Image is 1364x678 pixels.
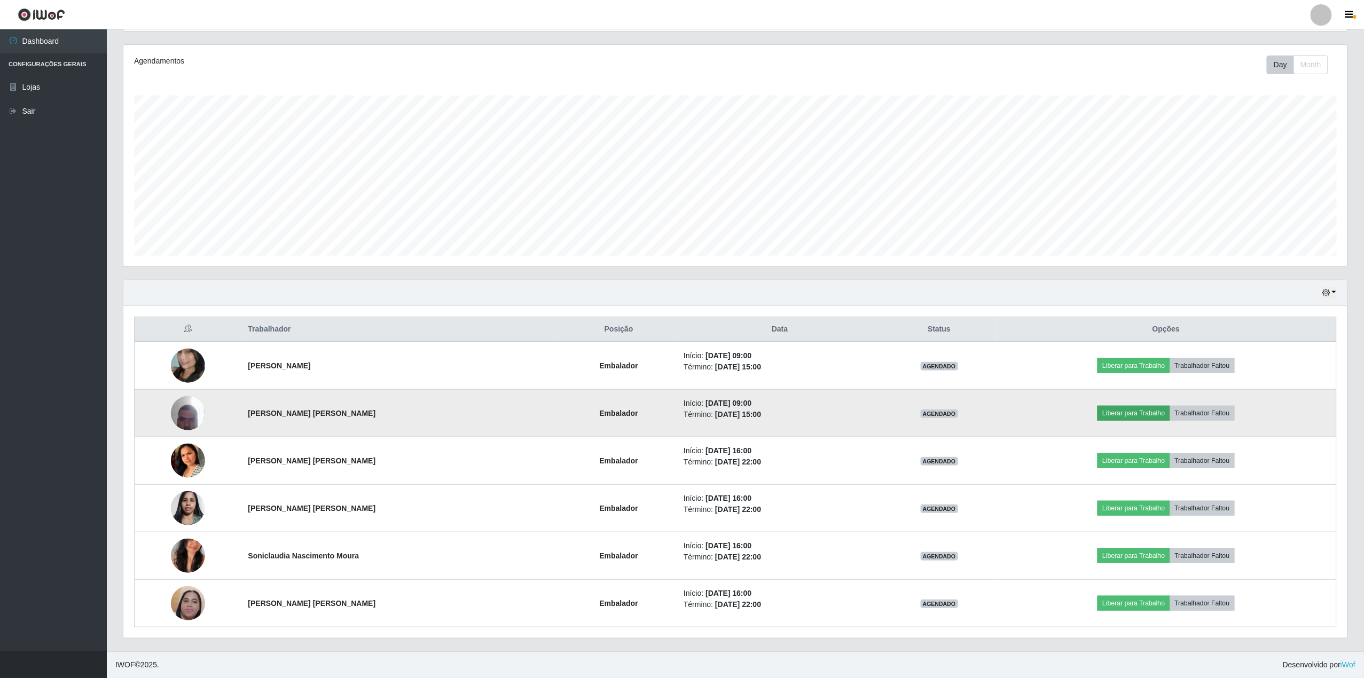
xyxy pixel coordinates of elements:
[18,8,65,21] img: CoreUI Logo
[684,445,876,456] li: Início:
[1267,56,1294,74] button: Day
[248,409,375,417] strong: [PERSON_NAME] [PERSON_NAME]
[715,362,761,371] time: [DATE] 15:00
[1170,358,1235,373] button: Trabalhador Faltou
[248,456,375,465] strong: [PERSON_NAME] [PERSON_NAME]
[684,588,876,599] li: Início:
[1267,56,1337,74] div: Toolbar with button groups
[1170,548,1235,563] button: Trabalhador Faltou
[248,599,375,608] strong: [PERSON_NAME] [PERSON_NAME]
[715,600,761,609] time: [DATE] 22:00
[1098,453,1170,468] button: Liberar para Trabalho
[1267,56,1328,74] div: First group
[921,600,958,608] span: AGENDADO
[1098,501,1170,516] button: Liberar para Trabalho
[1098,596,1170,611] button: Liberar para Trabalho
[171,565,205,641] img: 1739383182576.jpeg
[171,390,205,436] img: 1722619557508.jpeg
[1098,406,1170,421] button: Liberar para Trabalho
[600,456,638,465] strong: Embalador
[715,505,761,514] time: [DATE] 22:00
[1294,56,1328,74] button: Month
[684,398,876,409] li: Início:
[1170,596,1235,611] button: Trabalhador Faltou
[921,504,958,513] span: AGENDADO
[600,599,638,608] strong: Embalador
[600,361,638,370] strong: Embalador
[684,599,876,610] li: Término:
[705,494,751,502] time: [DATE] 16:00
[1170,406,1235,421] button: Trabalhador Faltou
[921,409,958,418] span: AGENDADO
[171,525,205,586] img: 1715895130415.jpeg
[684,350,876,361] li: Início:
[171,427,205,494] img: 1672880944007.jpeg
[677,317,882,342] th: Data
[1170,501,1235,516] button: Trabalhador Faltou
[241,317,560,342] th: Trabalhador
[1098,548,1170,563] button: Liberar para Trabalho
[115,660,135,669] span: IWOF
[715,410,761,419] time: [DATE] 15:00
[684,551,876,563] li: Término:
[171,485,205,531] img: 1696515071857.jpeg
[705,446,751,455] time: [DATE] 16:00
[1098,358,1170,373] button: Liberar para Trabalho
[248,551,359,560] strong: Soniclaudia Nascimento Moura
[705,589,751,597] time: [DATE] 16:00
[248,361,310,370] strong: [PERSON_NAME]
[684,540,876,551] li: Início:
[600,504,638,513] strong: Embalador
[248,504,375,513] strong: [PERSON_NAME] [PERSON_NAME]
[171,335,205,396] img: 1692642253385.jpeg
[1283,659,1355,671] span: Desenvolvido por
[600,409,638,417] strong: Embalador
[921,362,958,370] span: AGENDADO
[684,456,876,468] li: Término:
[115,659,159,671] span: © 2025 .
[684,493,876,504] li: Início:
[921,552,958,561] span: AGENDADO
[705,399,751,407] time: [DATE] 09:00
[996,317,1337,342] th: Opções
[560,317,677,342] th: Posição
[705,541,751,550] time: [DATE] 16:00
[684,504,876,515] li: Término:
[705,351,751,360] time: [DATE] 09:00
[921,457,958,466] span: AGENDADO
[715,458,761,466] time: [DATE] 22:00
[715,553,761,561] time: [DATE] 22:00
[600,551,638,560] strong: Embalador
[1170,453,1235,468] button: Trabalhador Faltou
[684,409,876,420] li: Término:
[684,361,876,373] li: Término:
[134,56,626,67] div: Agendamentos
[882,317,996,342] th: Status
[1341,660,1355,669] a: iWof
